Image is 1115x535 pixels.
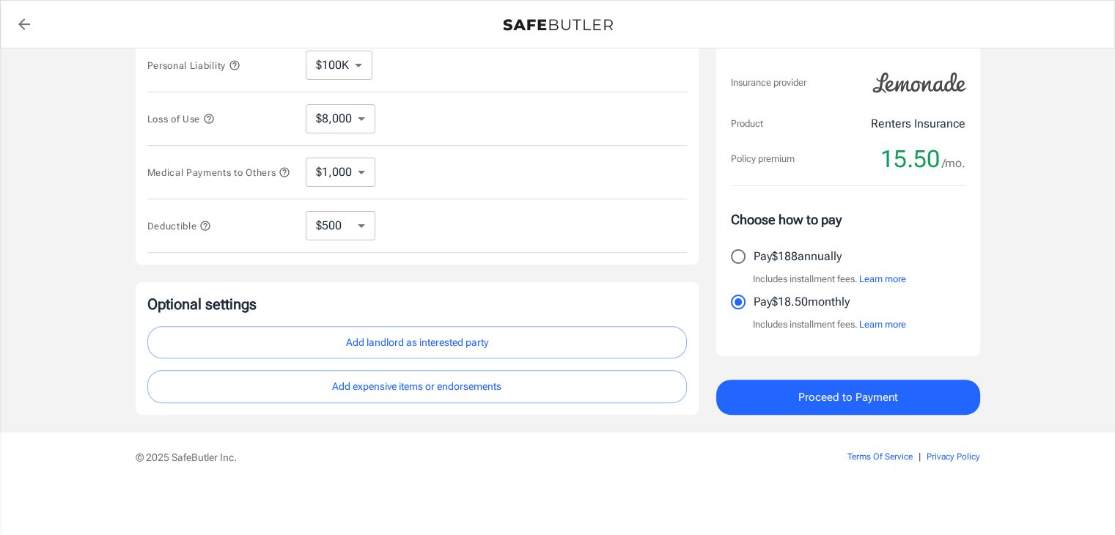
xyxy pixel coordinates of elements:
[10,10,39,39] a: back to quotes
[919,451,921,462] span: |
[716,380,980,415] button: Proceed to Payment
[864,62,974,103] img: Lemonade
[147,294,687,314] p: Optional settings
[880,144,940,174] span: 15.50
[503,19,613,31] img: Back to quotes
[136,450,765,465] p: © 2025 SafeButler Inc.
[859,317,906,332] button: Learn more
[754,248,842,265] p: Pay $188 annually
[147,221,212,232] span: Deductible
[927,451,980,462] a: Privacy Policy
[754,293,850,311] p: Pay $18.50 monthly
[731,152,795,166] p: Policy premium
[147,110,215,128] button: Loss of Use
[147,163,291,181] button: Medical Payments to Others
[798,388,898,407] span: Proceed to Payment
[147,167,291,178] span: Medical Payments to Others
[147,56,240,74] button: Personal Liability
[859,272,906,287] button: Learn more
[871,115,965,133] p: Renters Insurance
[147,370,687,403] button: Add expensive items or endorsements
[847,451,913,462] a: Terms Of Service
[753,317,906,332] p: Includes installment fees.
[731,117,763,131] p: Product
[942,153,965,174] span: /mo.
[147,326,687,359] button: Add landlord as interested party
[147,60,240,71] span: Personal Liability
[147,114,215,125] span: Loss of Use
[731,210,965,229] p: Choose how to pay
[147,217,212,235] button: Deductible
[753,272,906,287] p: Includes installment fees.
[731,75,806,90] p: Insurance provider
